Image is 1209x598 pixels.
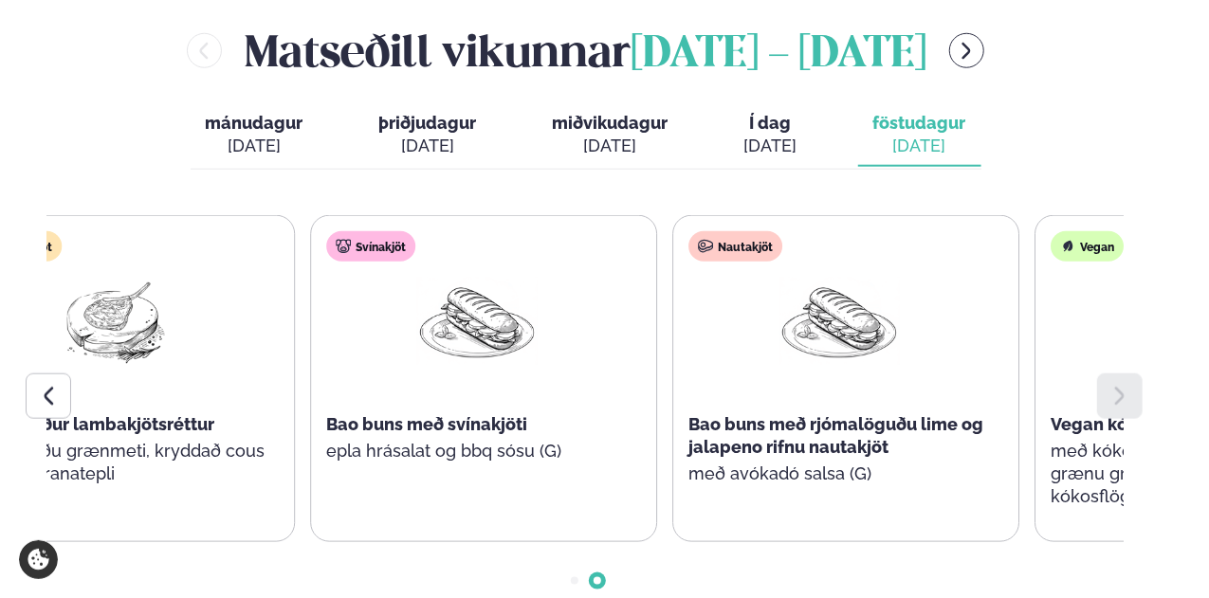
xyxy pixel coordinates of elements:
[379,135,477,157] div: [DATE]
[191,104,319,167] button: mánudagur [DATE]
[873,113,966,133] span: föstudagur
[571,577,578,585] span: Go to slide 1
[594,577,601,585] span: Go to slide 2
[553,113,669,133] span: miðvikudagur
[326,440,628,462] p: epla hrásalat og bbq sósu (G)
[326,231,415,262] div: Svínakjöt
[631,34,926,76] span: [DATE] - [DATE]
[553,135,669,157] div: [DATE]
[779,277,900,365] img: Panini.png
[19,540,58,579] a: Cookie settings
[698,239,713,254] img: beef.svg
[949,33,984,68] button: menu-btn-right
[326,414,527,434] span: Bao buns með svínakjöti
[873,135,966,157] div: [DATE]
[1060,239,1075,254] img: Vegan.svg
[379,113,477,133] span: þriðjudagur
[744,135,797,157] div: [DATE]
[336,239,351,254] img: pork.svg
[688,231,782,262] div: Nautakjöt
[245,20,926,82] h2: Matseðill vikunnar
[744,112,797,135] span: Í dag
[364,104,492,167] button: þriðjudagur [DATE]
[729,104,813,167] button: Í dag [DATE]
[416,277,538,365] img: Panini.png
[688,462,990,485] p: með avókadó salsa (G)
[538,104,684,167] button: miðvikudagur [DATE]
[206,135,303,157] div: [DATE]
[187,33,222,68] button: menu-btn-left
[1051,231,1124,262] div: Vegan
[858,104,981,167] button: föstudagur [DATE]
[54,277,175,365] img: Lamb-Meat.png
[688,414,983,457] span: Bao buns með rjómalöguðu lime og jalapeno rifnu nautakjöt
[206,113,303,133] span: mánudagur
